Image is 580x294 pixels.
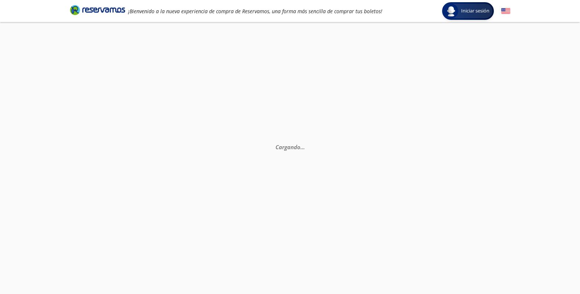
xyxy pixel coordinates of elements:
span: Iniciar sesión [458,7,492,15]
em: Cargando [275,143,304,151]
button: English [501,7,510,16]
span: . [302,143,303,151]
a: Brand Logo [70,4,125,18]
em: ¡Bienvenido a la nueva experiencia de compra de Reservamos, una forma más sencilla de comprar tus... [128,8,382,15]
span: . [303,143,304,151]
span: . [300,143,302,151]
i: Brand Logo [70,4,125,15]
